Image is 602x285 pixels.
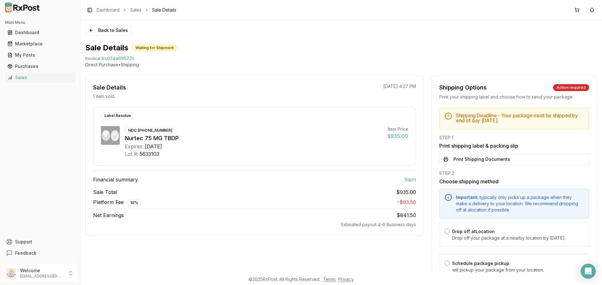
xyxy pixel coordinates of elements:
div: Sales [8,74,72,81]
div: Nurtec 75 MG TBDP [125,134,383,143]
a: Purchases [5,61,75,72]
p: Direct Purchase • Shipping [85,62,597,68]
div: Marketplace [8,41,72,47]
a: My Posts [5,49,75,61]
div: Item Price [388,126,408,132]
div: Estimated payout 4-6 Business days [93,221,416,228]
h1: Sale Details [85,43,128,53]
div: STEP 1 [439,135,589,141]
p: will pickup your package from your location. [452,267,584,273]
span: 1 item [404,176,416,183]
h2: Main Menu [5,20,75,25]
button: My Posts [3,50,77,60]
div: Invoice [85,55,100,62]
div: STEP 2 [439,170,589,176]
div: 5633103 [140,150,159,158]
span: Net Earnings [93,211,124,219]
a: Dashboard [5,27,75,38]
a: Terms [323,277,336,282]
p: Drop off your package at a nearby location by [DATE] . [452,235,584,241]
label: Drop off at Location [452,229,495,234]
h3: Choose shipping method [439,178,589,185]
span: $935.00 [396,188,416,196]
p: 1 item sold [93,93,114,99]
button: Sales [3,73,77,83]
a: Sales [130,7,141,13]
div: My Posts [8,52,72,58]
h3: Print shipping label & packing slip [439,142,589,150]
button: Print Shipping Documents [439,153,589,165]
p: [EMAIL_ADDRESS][DOMAIN_NAME] [20,274,64,279]
div: 10 % [127,199,141,206]
img: Nurtec 75 MG TBDP [101,126,120,145]
button: Dashboard [3,28,77,38]
label: Schedule package pickup [452,261,509,266]
h5: Shipping Deadline - Your package must be shipped by end of day [DATE] . [456,113,584,123]
div: Sale Details [93,83,126,92]
span: Financial summary [93,176,138,183]
button: Back to Sales [85,25,131,35]
p: [DATE] 4:27 PM [383,83,416,89]
span: Sale Total [93,188,117,196]
nav: breadcrumb [97,7,176,13]
span: Important: [456,195,478,200]
a: Privacy [338,277,354,282]
span: Feedback [15,250,36,256]
div: NDC: [PHONE_NUMBER] [125,127,176,134]
div: Purchases [8,63,72,69]
button: Feedback [3,247,77,259]
span: Platform Fee [93,198,141,206]
span: Sale Details [152,7,176,13]
div: Label Residue [101,112,135,119]
div: Waiting for Shipment [132,44,177,51]
a: Sales [5,72,75,83]
div: Lot #: [125,150,138,158]
div: $935.00 [388,132,408,140]
div: Dashboard [8,29,72,36]
button: Support [3,236,77,247]
span: bc02da69572c [102,55,135,62]
img: RxPost Logo [3,3,43,13]
span: $841.50 [397,212,416,218]
div: Open Intercom Messenger [581,264,596,279]
div: Print your shipping label and choose how to send your package [439,94,589,100]
a: Marketplace [5,38,75,49]
button: Marketplace [3,39,77,49]
a: Dashboard [97,7,119,13]
div: [DATE] [145,143,162,150]
p: Welcome [20,267,64,274]
div: typically only picks up a package when they make a delivery to your location. We recommend droppi... [456,194,584,213]
div: Shipping Options [439,83,487,92]
span: - $93.50 [397,199,416,205]
img: User avatar [6,268,16,278]
button: Purchases [3,61,77,71]
div: Action required [553,84,589,91]
div: Expires: [125,143,144,150]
